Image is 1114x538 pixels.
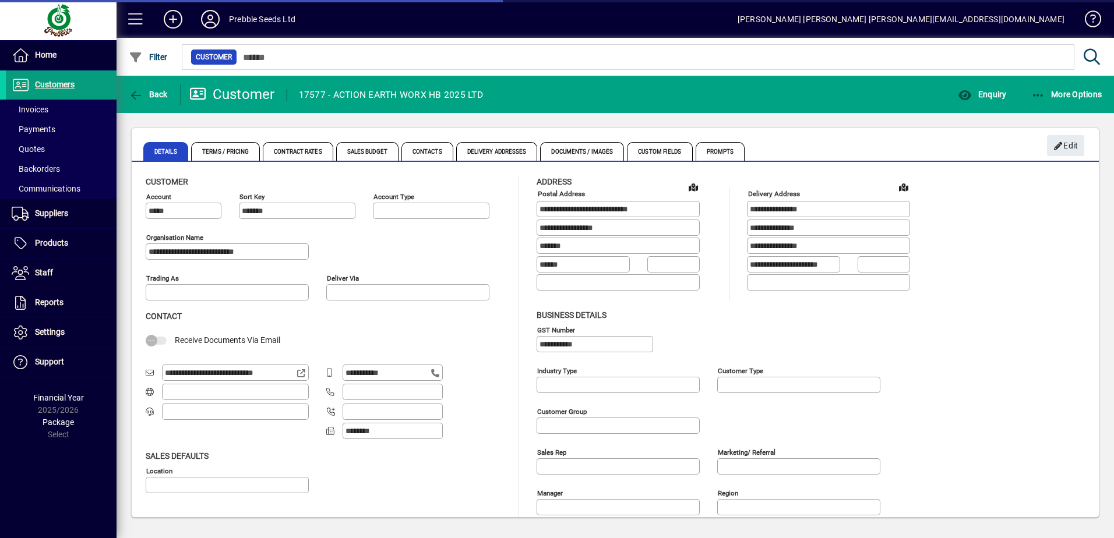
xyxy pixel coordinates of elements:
[627,142,692,161] span: Custom Fields
[126,47,171,68] button: Filter
[718,489,738,497] mat-label: Region
[6,159,117,179] a: Backorders
[537,407,587,415] mat-label: Customer group
[146,274,179,282] mat-label: Trading as
[35,238,68,247] span: Products
[12,105,48,114] span: Invoices
[12,125,55,134] span: Payments
[146,193,171,201] mat-label: Account
[175,335,280,345] span: Receive Documents Via Email
[129,90,168,99] span: Back
[456,142,538,161] span: Delivery Addresses
[239,193,265,201] mat-label: Sort key
[1076,2,1099,40] a: Knowledge Base
[192,9,229,30] button: Profile
[35,268,53,277] span: Staff
[537,177,572,186] span: Address
[6,179,117,199] a: Communications
[12,184,80,193] span: Communications
[955,84,1009,105] button: Enquiry
[33,393,84,402] span: Financial Year
[6,41,117,70] a: Home
[35,80,75,89] span: Customers
[189,85,275,104] div: Customer
[126,84,171,105] button: Back
[6,288,117,317] a: Reports
[12,164,60,174] span: Backorders
[6,318,117,347] a: Settings
[537,366,577,374] mat-label: Industry type
[129,52,168,62] span: Filter
[6,259,117,288] a: Staff
[1031,90,1102,99] span: More Options
[1047,135,1084,156] button: Edit
[146,233,203,242] mat-label: Organisation name
[738,10,1064,29] div: [PERSON_NAME] [PERSON_NAME] [PERSON_NAME][EMAIL_ADDRESS][DOMAIN_NAME]
[146,177,188,186] span: Customer
[684,178,703,196] a: View on map
[537,325,575,334] mat-label: GST Number
[263,142,333,161] span: Contract Rates
[6,348,117,377] a: Support
[6,199,117,228] a: Suppliers
[154,9,192,30] button: Add
[540,142,624,161] span: Documents / Images
[146,451,209,461] span: Sales defaults
[1053,136,1078,155] span: Edit
[196,51,232,63] span: Customer
[43,417,74,427] span: Package
[327,274,359,282] mat-label: Deliver via
[35,327,65,337] span: Settings
[143,142,188,161] span: Details
[958,90,1006,99] span: Enquiry
[35,50,57,59] span: Home
[696,142,745,161] span: Prompts
[718,448,775,456] mat-label: Marketing/ Referral
[537,448,566,456] mat-label: Sales rep
[35,357,64,366] span: Support
[6,100,117,119] a: Invoices
[537,489,563,497] mat-label: Manager
[6,119,117,139] a: Payments
[6,229,117,258] a: Products
[336,142,399,161] span: Sales Budget
[35,208,68,218] span: Suppliers
[894,178,913,196] a: View on map
[6,139,117,159] a: Quotes
[191,142,260,161] span: Terms / Pricing
[35,298,64,307] span: Reports
[117,84,181,105] app-page-header-button: Back
[146,466,172,475] mat-label: Location
[401,142,453,161] span: Contacts
[718,366,763,374] mat-label: Customer type
[229,10,295,29] div: Prebble Seeds Ltd
[537,310,607,320] span: Business details
[299,86,483,104] div: 17577 - ACTION EARTH WORX HB 2025 LTD
[12,144,45,154] span: Quotes
[373,193,414,201] mat-label: Account Type
[1028,84,1105,105] button: More Options
[146,312,182,321] span: Contact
